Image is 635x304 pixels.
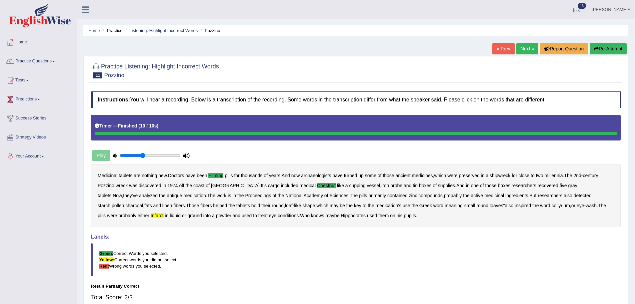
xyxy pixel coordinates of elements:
[383,173,394,178] b: those
[492,43,514,54] a: « Prev
[564,193,572,198] b: also
[532,203,539,208] b: the
[301,173,331,178] b: archaeologists
[98,203,110,208] b: starch
[378,173,382,178] b: of
[217,193,227,198] b: work
[0,147,76,164] a: Your Account
[367,213,377,218] b: used
[0,71,76,88] a: Tests
[119,173,132,178] b: tablets
[433,203,443,208] b: word
[476,203,488,208] b: round
[598,203,606,208] b: The
[419,203,432,208] b: Greek
[486,173,488,178] b: a
[241,173,263,178] b: thousands
[512,183,536,188] b: researchers
[197,173,207,178] b: been
[531,173,535,178] b: to
[529,193,536,198] b: But
[516,43,538,54] a: Next »
[234,173,239,178] b: for
[212,213,215,218] b: a
[151,213,164,218] b: infarct
[163,183,166,188] b: in
[413,183,418,188] b: tin
[412,173,433,178] b: medicines
[574,193,592,198] b: detected
[233,213,240,218] b: and
[471,183,479,188] b: one
[206,183,210,188] b: of
[291,173,300,178] b: now
[183,193,206,198] b: medication
[329,193,348,198] b: Sciences
[560,183,567,188] b: five
[518,173,529,178] b: close
[99,251,113,256] b: Green:
[269,213,277,218] b: eye
[91,164,621,227] div: . . , . - . , , . , . , . . , . , , , . , - , : " " , - . . , .
[378,213,389,218] b: them
[444,193,462,198] b: probably
[139,193,158,198] b: analyzed
[264,173,268,178] b: of
[346,203,353,208] b: the
[173,203,185,208] b: fibers
[324,193,328,198] b: of
[129,28,198,33] a: Listening: Highlight Incorrect Words
[434,173,446,178] b: which
[159,193,165,198] b: the
[99,264,109,269] b: Red:
[409,193,417,198] b: zinc
[91,234,621,240] h4: Labels:
[349,183,366,188] b: cupping
[505,193,528,198] b: ingredients
[404,213,416,218] b: pupils
[538,183,558,188] b: recovered
[481,173,485,178] b: in
[158,173,167,178] b: new
[0,128,76,145] a: Strategy Videos
[228,193,231,198] b: is
[311,213,324,218] b: knows
[403,203,410,208] b: use
[285,193,302,198] b: National
[512,173,517,178] b: for
[281,183,298,188] b: included
[390,213,395,218] b: on
[464,203,475,208] b: small
[568,183,577,188] b: gray
[341,213,366,218] b: Hippocrates
[505,203,513,208] b: also
[167,183,178,188] b: 1974
[179,183,184,188] b: off
[129,183,137,188] b: was
[564,173,572,178] b: The
[208,173,223,178] b: filming
[590,43,627,54] button: Re-Attempt
[363,203,367,208] b: to
[213,203,227,208] b: helped
[466,183,470,188] b: in
[93,72,102,78] span: 11
[261,183,267,188] b: It's
[368,203,374,208] b: the
[376,203,401,208] b: medication's
[125,203,143,208] b: charcoal
[99,257,114,262] b: Yellow:
[340,203,345,208] b: be
[245,193,271,198] b: Proceedings
[162,203,172,208] b: linen
[170,213,181,218] b: liquid
[358,173,364,178] b: up
[91,243,621,276] blockquote: Correct Words you selected. Correct words you did not select. Wrong words you selected.
[354,203,361,208] b: key
[207,193,215,198] b: The
[167,193,182,198] b: antique
[157,123,159,128] b: )
[134,173,140,178] b: are
[344,173,357,178] b: turned
[118,213,136,218] b: probably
